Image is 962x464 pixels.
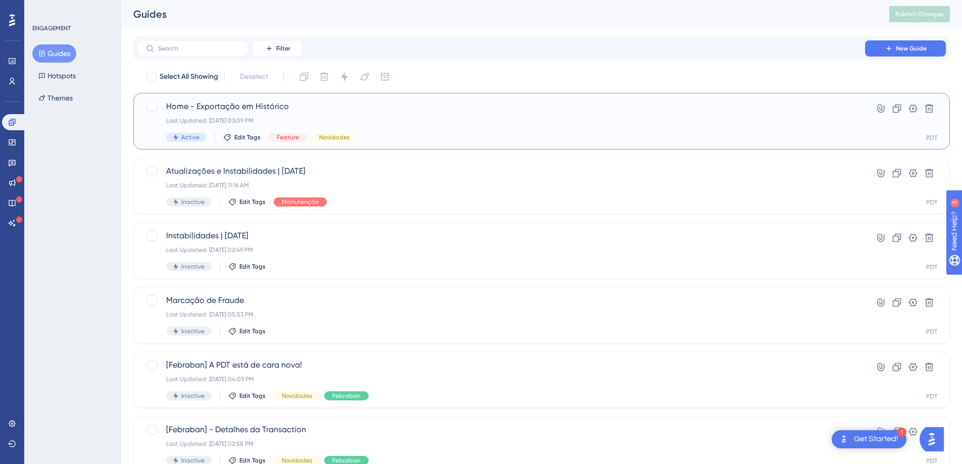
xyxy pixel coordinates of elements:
[895,10,944,18] span: Publish Changes
[228,263,266,271] button: Edit Tags
[926,328,937,336] div: PDT
[319,133,349,141] span: Novidades
[239,263,266,271] span: Edit Tags
[228,327,266,335] button: Edit Tags
[282,198,319,206] span: Manutenção
[166,181,836,189] div: Last Updated: [DATE] 11:16 AM
[920,424,950,454] iframe: UserGuiding AI Assistant Launcher
[231,68,277,86] button: Deselect
[166,100,836,113] span: Home - Exportação em Histórico
[252,40,303,57] button: Filter
[277,133,299,141] span: Feature
[854,434,898,445] div: Get Started!
[223,133,261,141] button: Edit Tags
[181,327,205,335] span: Inactive
[133,7,864,21] div: Guides
[181,133,199,141] span: Active
[166,294,836,306] span: Marcação de Fraude
[181,263,205,271] span: Inactive
[32,24,71,32] div: ENGAGEMENT
[158,45,240,52] input: Search
[926,263,937,271] div: PDT
[276,44,290,53] span: Filter
[228,198,266,206] button: Edit Tags
[865,40,946,57] button: New Guide
[926,134,937,142] div: PDT
[32,67,82,85] button: Hotspots
[332,392,361,400] span: Febraban
[926,392,937,400] div: PDT
[239,198,266,206] span: Edit Tags
[166,117,836,125] div: Last Updated: [DATE] 03:09 PM
[240,71,268,83] span: Deselect
[166,440,836,448] div: Last Updated: [DATE] 02:58 PM
[239,327,266,335] span: Edit Tags
[166,359,836,371] span: [Febraban] A PDT está de cara nova!
[926,198,937,207] div: PDT
[897,428,906,437] div: 1
[181,392,205,400] span: Inactive
[228,392,266,400] button: Edit Tags
[166,165,836,177] span: Atualizações e Instabilidades | [DATE]
[166,246,836,254] div: Last Updated: [DATE] 02:49 PM
[32,44,76,63] button: Guides
[166,230,836,242] span: Instabilidades | [DATE]
[24,3,63,15] span: Need Help?
[166,311,836,319] div: Last Updated: [DATE] 05:53 PM
[234,133,261,141] span: Edit Tags
[166,375,836,383] div: Last Updated: [DATE] 04:03 PM
[838,433,850,445] img: launcher-image-alternative-text
[70,5,73,13] div: 3
[32,89,79,107] button: Themes
[832,430,906,448] div: Open Get Started! checklist, remaining modules: 1
[160,71,218,83] span: Select All Showing
[889,6,950,22] button: Publish Changes
[896,44,927,53] span: New Guide
[282,392,312,400] span: Novidades
[166,424,836,436] span: [Febraban] - Detalhes da Transaction
[239,392,266,400] span: Edit Tags
[181,198,205,206] span: Inactive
